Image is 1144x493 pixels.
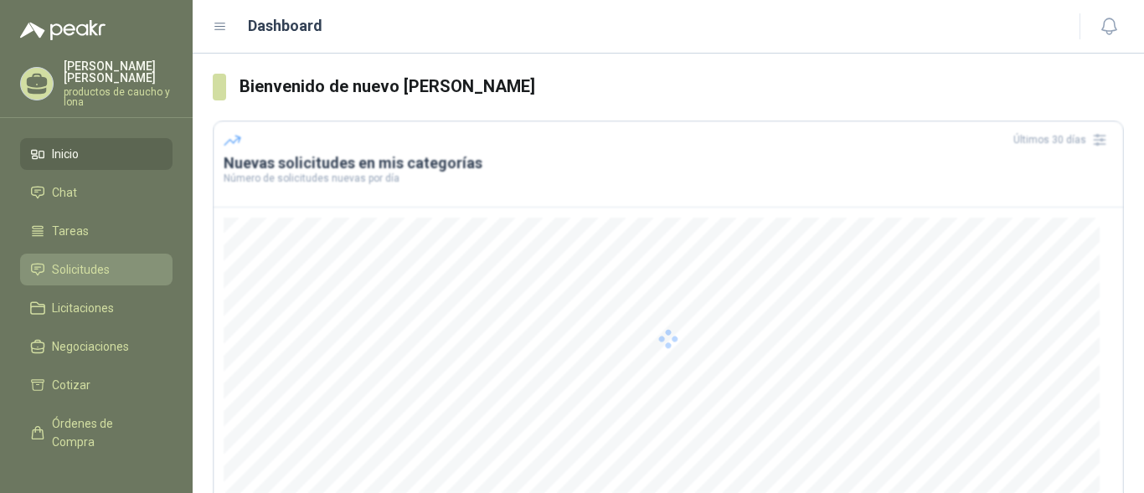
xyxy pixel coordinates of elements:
a: Licitaciones [20,292,173,324]
a: Órdenes de Compra [20,408,173,458]
a: Negociaciones [20,331,173,362]
span: Chat [52,183,77,202]
p: productos de caucho y lona [64,87,173,107]
span: Inicio [52,145,79,163]
a: Chat [20,177,173,208]
a: Tareas [20,215,173,247]
span: Cotizar [52,376,90,394]
span: Licitaciones [52,299,114,317]
img: Logo peakr [20,20,106,40]
a: Cotizar [20,369,173,401]
p: [PERSON_NAME] [PERSON_NAME] [64,60,173,84]
span: Solicitudes [52,260,110,279]
a: Inicio [20,138,173,170]
span: Órdenes de Compra [52,414,157,451]
h3: Bienvenido de nuevo [PERSON_NAME] [240,74,1124,100]
span: Negociaciones [52,337,129,356]
h1: Dashboard [248,14,322,38]
span: Tareas [52,222,89,240]
a: Solicitudes [20,254,173,285]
